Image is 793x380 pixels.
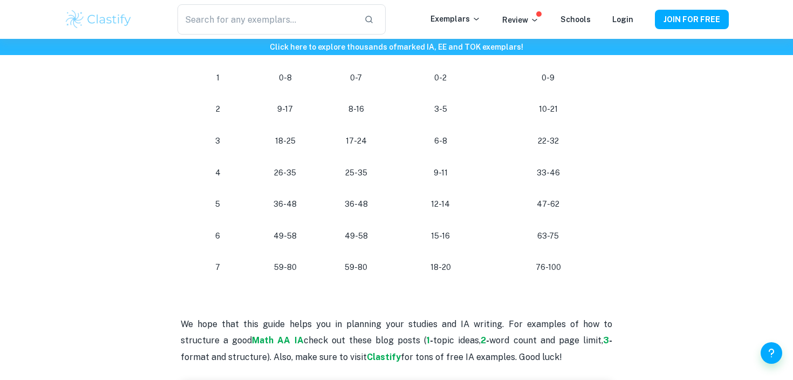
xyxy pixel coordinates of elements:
[252,335,303,345] a: Math AA IA
[497,134,599,148] p: 22-32
[497,71,599,85] p: 0-9
[761,342,782,364] button: Help and Feedback
[259,71,311,85] p: 0-8
[329,134,384,148] p: 17-24
[329,260,384,275] p: 59-80
[486,335,489,345] strong: -
[329,197,384,212] p: 36-48
[401,102,480,117] p: 3-5
[609,335,612,345] strong: -
[497,166,599,180] p: 33-46
[430,13,481,25] p: Exemplars
[502,14,539,26] p: Review
[401,71,480,85] p: 0-2
[194,229,242,243] p: 6
[497,260,599,275] p: 76-100
[259,197,311,212] p: 36-48
[259,260,311,275] p: 59-80
[497,102,599,117] p: 10-21
[177,4,356,35] input: Search for any exemplars...
[329,102,384,117] p: 8-16
[329,71,384,85] p: 0-7
[259,166,311,180] p: 26-35
[401,197,480,212] p: 12-14
[481,335,486,345] a: 2
[497,229,599,243] p: 63-75
[367,352,401,362] a: Clastify
[259,102,311,117] p: 9-17
[194,134,242,148] p: 3
[329,229,384,243] p: 49-58
[329,166,384,180] p: 25-35
[426,335,430,345] a: 1
[194,102,242,117] p: 2
[259,134,311,148] p: 18-25
[194,260,242,275] p: 7
[655,10,729,29] button: JOIN FOR FREE
[64,9,133,30] img: Clastify logo
[401,229,480,243] p: 15-16
[603,335,609,345] a: 3
[2,41,791,53] h6: Click here to explore thousands of marked IA, EE and TOK exemplars !
[194,197,242,212] p: 5
[497,197,599,212] p: 47-62
[194,71,242,85] p: 1
[430,335,433,345] strong: -
[401,166,480,180] p: 9-11
[612,15,633,24] a: Login
[560,15,591,24] a: Schools
[194,166,242,180] p: 4
[259,229,311,243] p: 49-58
[401,134,480,148] p: 6-8
[181,316,612,365] p: We hope that this guide helps you in planning your studies and IA writing. For examples of how to...
[401,260,480,275] p: 18-20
